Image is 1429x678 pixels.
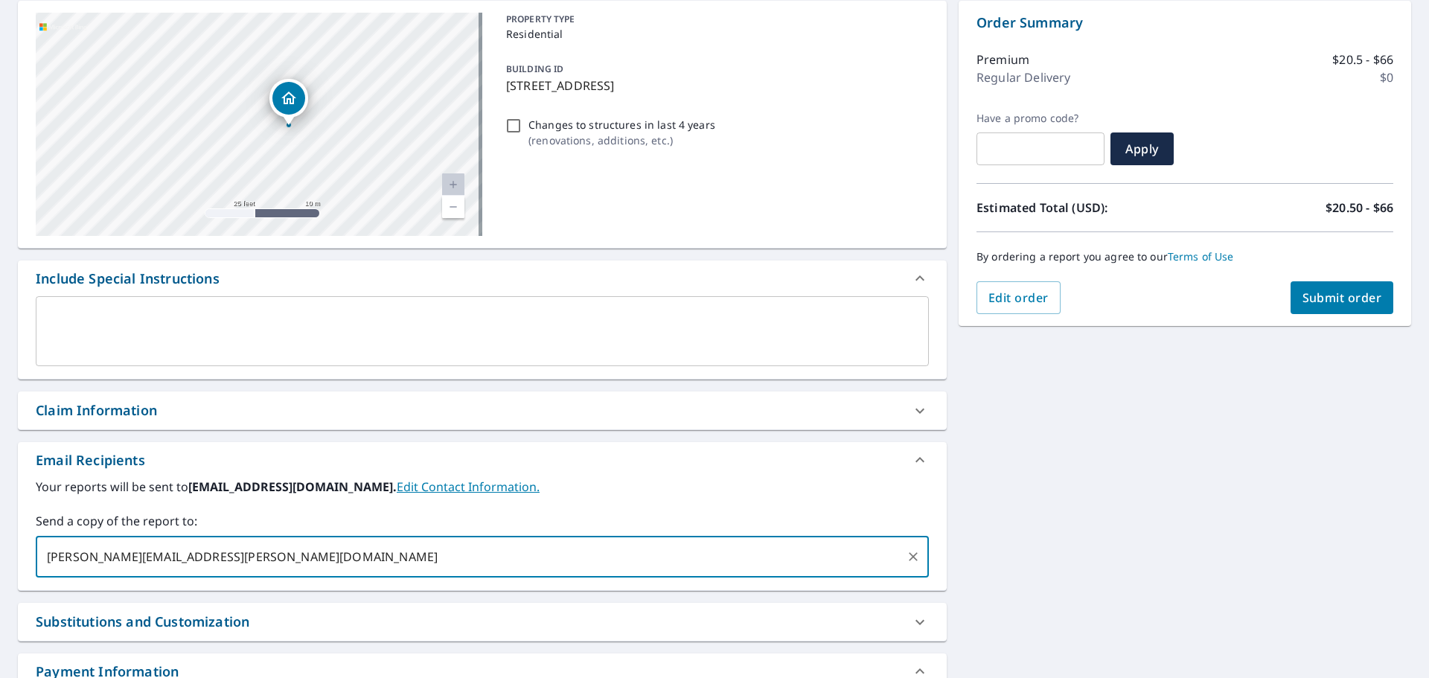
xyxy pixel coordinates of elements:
span: Submit order [1302,290,1382,306]
label: Send a copy of the report to: [36,512,929,530]
label: Your reports will be sent to [36,478,929,496]
span: Apply [1122,141,1162,157]
div: Claim Information [36,400,157,420]
div: Claim Information [18,391,947,429]
div: Dropped pin, building 1, Residential property, 8484 S County Road 350 E Carlisle, IN 47838-8077 [269,79,308,125]
p: BUILDING ID [506,63,563,75]
a: Current Level 20, Zoom In Disabled [442,173,464,196]
button: Submit order [1291,281,1394,314]
div: Email Recipients [18,442,947,478]
p: $20.50 - $66 [1326,199,1393,217]
a: Terms of Use [1168,249,1234,263]
button: Apply [1110,132,1174,165]
p: Order Summary [976,13,1393,33]
div: Substitutions and Customization [18,603,947,641]
button: Edit order [976,281,1061,314]
button: Clear [903,546,924,567]
a: Current Level 20, Zoom Out [442,196,464,218]
b: [EMAIL_ADDRESS][DOMAIN_NAME]. [188,479,397,495]
div: Include Special Instructions [36,269,220,289]
p: ( renovations, additions, etc. ) [528,132,715,148]
p: Estimated Total (USD): [976,199,1185,217]
p: $20.5 - $66 [1332,51,1393,68]
div: Substitutions and Customization [36,612,249,632]
p: Premium [976,51,1029,68]
a: EditContactInfo [397,479,540,495]
p: Residential [506,26,923,42]
div: Include Special Instructions [18,260,947,296]
p: $0 [1380,68,1393,86]
p: [STREET_ADDRESS] [506,77,923,95]
p: Changes to structures in last 4 years [528,117,715,132]
p: By ordering a report you agree to our [976,250,1393,263]
p: PROPERTY TYPE [506,13,923,26]
p: Regular Delivery [976,68,1070,86]
span: Edit order [988,290,1049,306]
label: Have a promo code? [976,112,1104,125]
div: Email Recipients [36,450,145,470]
